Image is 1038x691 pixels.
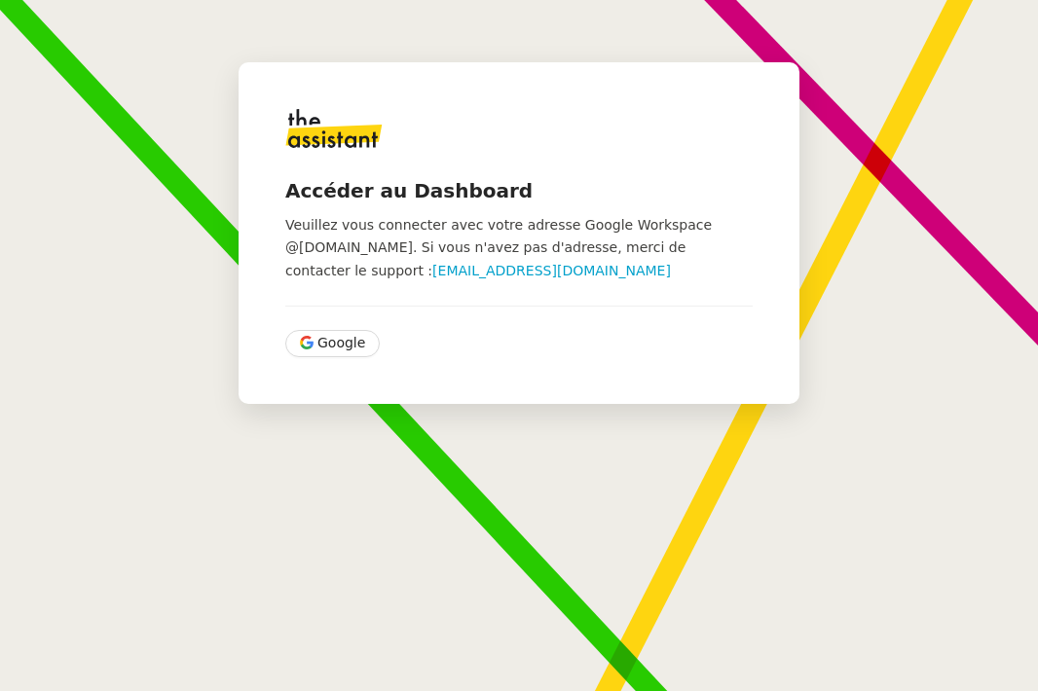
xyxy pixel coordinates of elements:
[317,332,365,354] span: Google
[285,177,753,204] h4: Accéder au Dashboard
[285,217,712,278] span: Veuillez vous connecter avec votre adresse Google Workspace @[DOMAIN_NAME]. Si vous n'avez pas d'...
[432,263,671,278] a: [EMAIL_ADDRESS][DOMAIN_NAME]
[285,109,383,148] img: logo
[285,330,380,357] button: Google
